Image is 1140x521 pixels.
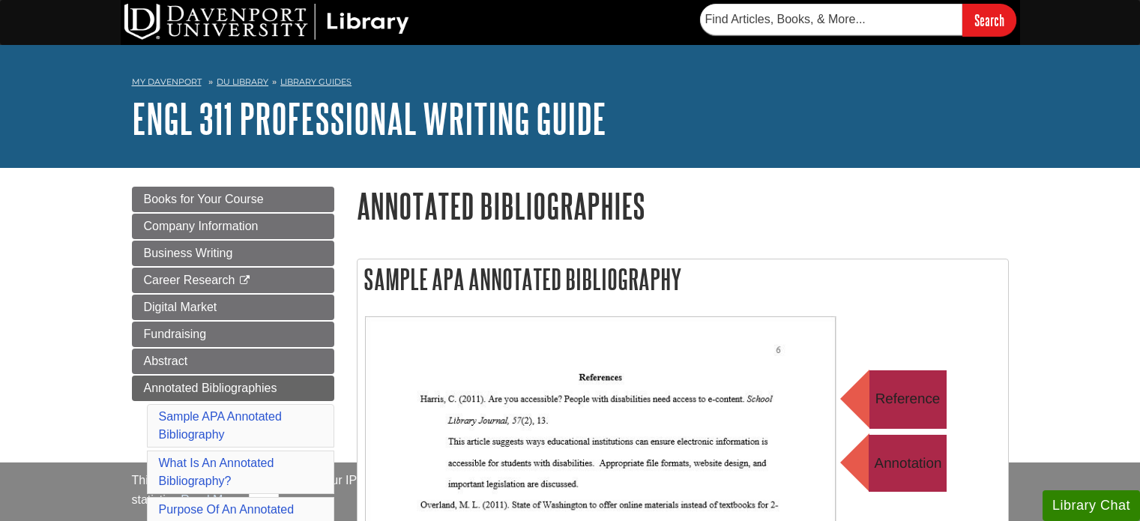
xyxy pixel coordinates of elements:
[357,187,1009,225] h1: Annotated Bibliographies
[962,4,1016,36] input: Search
[132,187,334,212] a: Books for Your Course
[132,295,334,320] a: Digital Market
[124,4,409,40] img: DU Library
[144,355,188,367] span: Abstract
[144,328,207,340] span: Fundraising
[358,259,1008,299] h2: Sample APA Annotated Bibliography
[132,349,334,374] a: Abstract
[238,276,251,286] i: This link opens in a new window
[132,241,334,266] a: Business Writing
[132,72,1009,96] nav: breadcrumb
[132,322,334,347] a: Fundraising
[280,76,352,87] a: Library Guides
[132,268,334,293] a: Career Research
[700,4,1016,36] form: Searches DU Library's articles, books, and more
[700,4,962,35] input: Find Articles, Books, & More...
[144,247,233,259] span: Business Writing
[159,410,282,441] a: Sample APA Annotated Bibliography
[132,376,334,401] a: Annotated Bibliographies
[132,214,334,239] a: Company Information
[1043,490,1140,521] button: Library Chat
[132,95,606,142] a: ENGL 311 Professional Writing Guide
[144,193,264,205] span: Books for Your Course
[144,220,259,232] span: Company Information
[132,76,202,88] a: My Davenport
[144,382,277,394] span: Annotated Bibliographies
[217,76,268,87] a: DU Library
[144,274,235,286] span: Career Research
[159,457,274,487] a: What Is An Annotated Bibliography?
[144,301,217,313] span: Digital Market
